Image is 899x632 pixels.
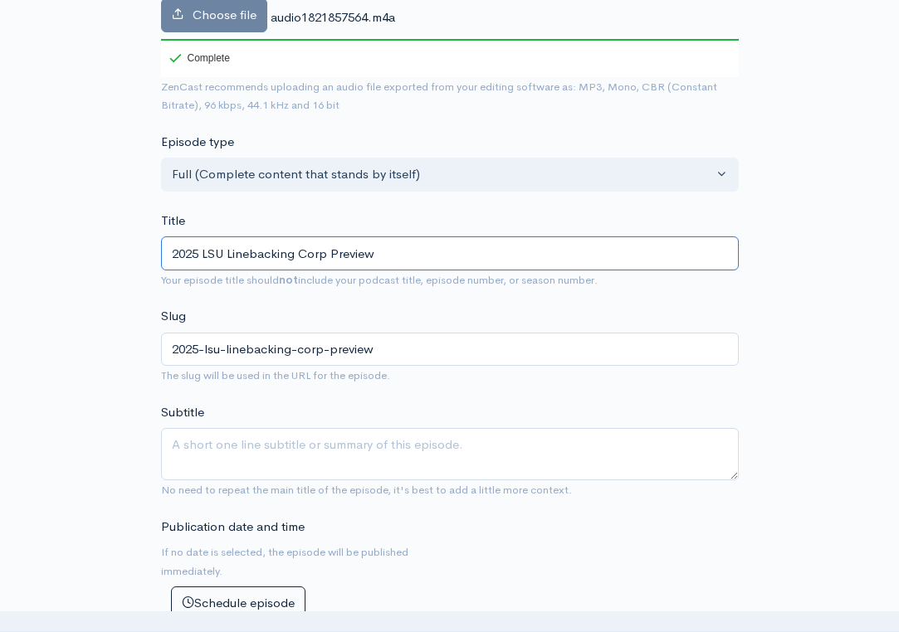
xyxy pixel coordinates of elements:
[161,236,739,270] input: What is the episode's title?
[161,39,233,77] div: Complete
[161,518,305,537] label: Publication date and time
[161,333,739,367] input: title-of-episode
[161,273,598,287] small: Your episode title should include your podcast title, episode number, or season number.
[279,273,298,287] strong: not
[161,368,390,382] small: The slug will be used in the URL for the episode.
[161,39,739,41] div: 100%
[161,403,204,422] label: Subtitle
[161,307,186,326] label: Slug
[171,586,305,620] button: Schedule episode
[161,483,572,497] small: No need to repeat the main title of the episode, it's best to add a little more context.
[161,158,739,192] button: Full (Complete content that stands by itself)
[161,80,717,113] small: ZenCast recommends uploading an audio file exported from your editing software as: MP3, Mono, CBR...
[161,133,234,152] label: Episode type
[271,9,395,25] span: audio1821857564.m4a
[172,165,713,184] div: Full (Complete content that stands by itself)
[169,53,230,63] div: Complete
[161,545,408,578] small: If no date is selected, the episode will be published immediately.
[193,7,257,22] span: Choose file
[161,211,185,231] label: Title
